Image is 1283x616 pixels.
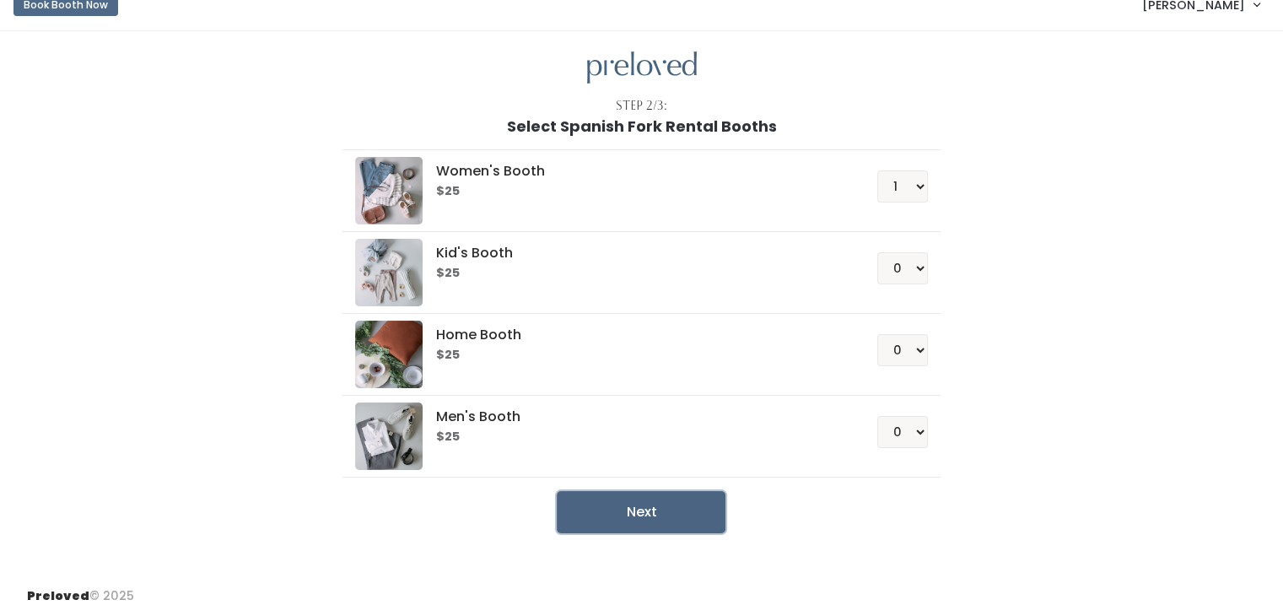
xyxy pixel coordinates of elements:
button: Next [557,491,725,533]
h6: $25 [436,185,837,198]
img: preloved logo [355,403,423,470]
img: preloved logo [355,239,423,306]
img: preloved logo [355,321,423,388]
span: Preloved [27,587,89,604]
img: preloved logo [587,51,697,84]
div: © 2025 [27,574,134,605]
h5: Kid's Booth [436,246,837,261]
h5: Women's Booth [436,164,837,179]
div: Step 2/3: [616,97,667,115]
h6: $25 [436,430,837,444]
h6: $25 [436,267,837,280]
h6: $25 [436,349,837,362]
h5: Men's Booth [436,409,837,424]
h5: Home Booth [436,327,837,343]
img: preloved logo [355,157,423,224]
h1: Select Spanish Fork Rental Booths [507,118,777,135]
